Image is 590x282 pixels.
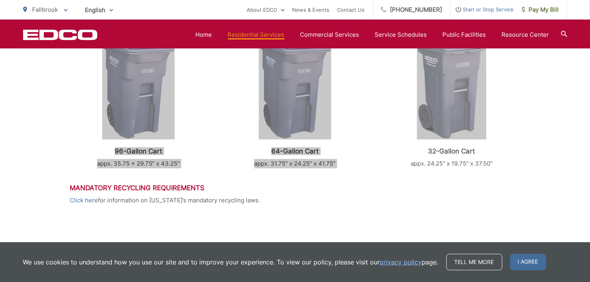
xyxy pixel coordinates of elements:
[70,184,520,192] h3: Mandatory Recycling Requirements
[522,5,559,14] span: Pay My Bill
[380,257,422,267] a: privacy policy
[337,5,365,14] a: Contact Us
[510,254,546,270] span: I agree
[300,30,359,39] a: Commercial Services
[70,196,520,205] p: for information on [US_STATE]’s mandatory recycling laws.
[228,30,285,39] a: Residential Services
[502,30,549,39] a: Resource Center
[70,147,207,155] p: 96-Gallon Cart
[226,147,363,155] p: 64-Gallon Cart
[443,30,486,39] a: Public Facilities
[292,5,330,14] a: News & Events
[247,5,285,14] a: About EDCO
[23,29,97,40] a: EDCD logo. Return to the homepage.
[70,159,207,168] p: appx. 35.75 x 29.75” x 43.25"
[375,30,427,39] a: Service Schedules
[102,38,175,139] img: cart-trash.png
[32,6,58,13] span: Fallbrook
[383,159,520,168] p: appx. 24.25" x 19.75" x 37.50"
[196,30,212,39] a: Home
[79,3,119,17] span: English
[70,196,98,205] a: Click here
[226,159,363,168] p: appx. 31.75" x 24.25" x 41.75"
[259,38,331,139] img: cart-trash.png
[383,147,520,155] p: 32-Gallon Cart
[23,257,438,267] p: We use cookies to understand how you use our site and to improve your experience. To view our pol...
[417,38,486,139] img: cart-trash-32.png
[446,254,502,270] a: Tell me more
